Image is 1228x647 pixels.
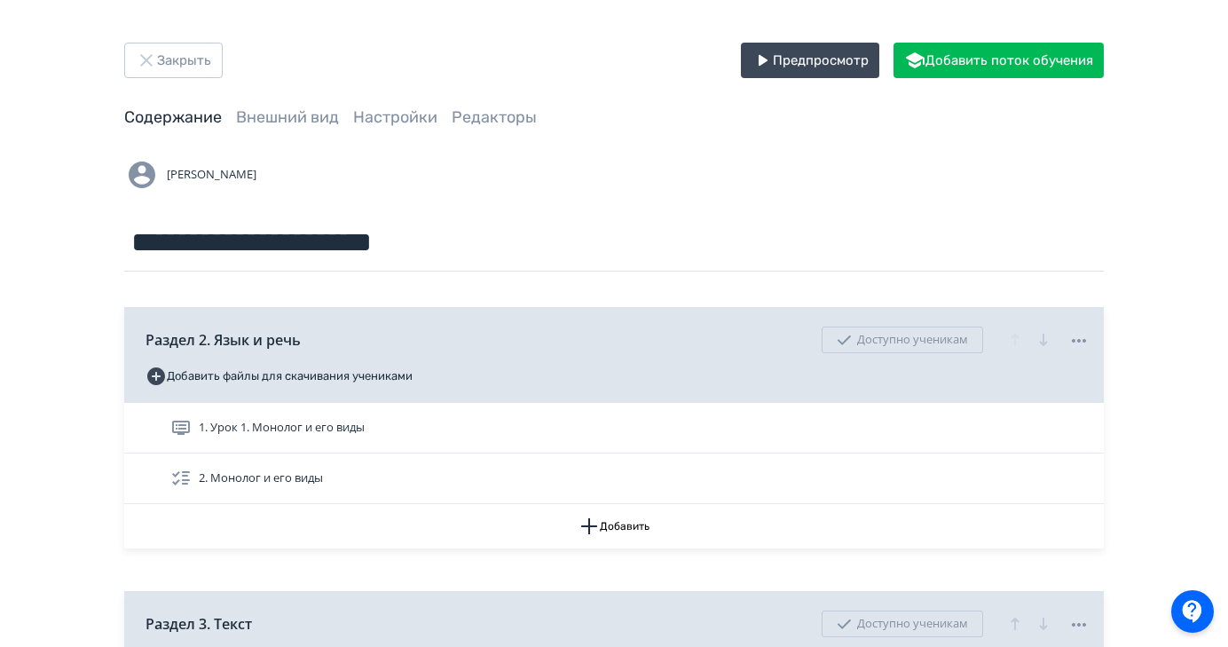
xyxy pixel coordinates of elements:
[236,107,339,127] a: Внешний вид
[353,107,437,127] a: Настройки
[124,43,223,78] button: Закрыть
[146,362,413,391] button: Добавить файлы для скачивания учениками
[146,329,301,351] span: Раздел 2. Язык и речь
[124,454,1104,504] div: 2. Монолог и его виды
[741,43,879,78] button: Предпросмотр
[199,419,365,437] span: 1. Урок 1. Монолог и его виды
[146,613,252,635] span: Раздел 3. Текст
[124,107,222,127] a: Содержание
[167,166,256,184] span: [PERSON_NAME]
[822,327,983,353] div: Доступно ученикам
[124,403,1104,454] div: 1. Урок 1. Монолог и его виды
[199,469,323,487] span: 2. Монолог и его виды
[893,43,1104,78] button: Добавить поток обучения
[452,107,537,127] a: Редакторы
[822,611,983,637] div: Доступно ученикам
[124,504,1104,548] button: Добавить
